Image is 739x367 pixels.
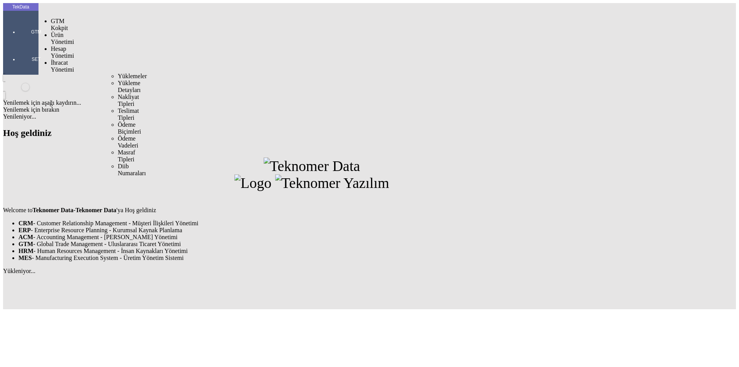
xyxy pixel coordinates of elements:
[3,268,620,275] div: Yükleniyor...
[51,32,74,45] span: Ürün Yönetimi
[118,94,139,107] span: Nakliyat Tipleri
[118,121,141,135] span: Ödeme Biçimleri
[18,241,33,247] strong: GTM
[18,241,620,248] li: - Global Trade Management - Uluslararası Ticaret Yönetimi
[234,174,271,191] img: Logo
[18,234,620,241] li: - Accounting Management - [PERSON_NAME] Yönetimi
[25,56,48,62] span: SET
[3,106,620,113] div: Yenilemek için bırakın
[18,220,33,226] strong: CRM
[18,255,32,261] strong: MES
[118,73,147,79] span: Yüklemeler
[3,99,620,106] div: Yenilemek için aşağı kaydırın...
[32,207,73,213] strong: Teknomer Data
[118,80,141,93] span: Yükleme Detayları
[264,158,360,174] img: Teknomer Data
[18,234,33,240] strong: ACM
[3,128,620,138] h2: Hoş geldiniz
[118,135,138,149] span: Ödeme Vadeleri
[118,107,139,121] span: Teslimat Tipleri
[18,227,31,233] strong: ERP
[51,45,74,59] span: Hesap Yönetimi
[18,248,33,254] strong: HRM
[118,149,135,163] span: Masraf Tipleri
[3,207,620,214] p: Welcome to - 'ya Hoş geldiniz
[3,113,620,120] div: Yenileniyor...
[275,174,389,191] img: Teknomer Yazılım
[118,163,146,176] span: Diib Numaraları
[18,220,620,227] li: - Customer Relationship Management - Müşteri İlişkileri Yönetimi
[18,248,620,255] li: - Human Resources Management - İnsan Kaynakları Yönetimi
[75,207,116,213] strong: Teknomer Data
[18,227,620,234] li: - Enterprise Resource Planning - Kurumsal Kaynak Planlama
[18,255,620,261] li: - Manufacturing Execution System - Üretim Yönetim Sistemi
[51,59,74,73] span: İhracat Yönetimi
[3,4,38,10] div: TekData
[51,18,68,31] span: GTM Kokpit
